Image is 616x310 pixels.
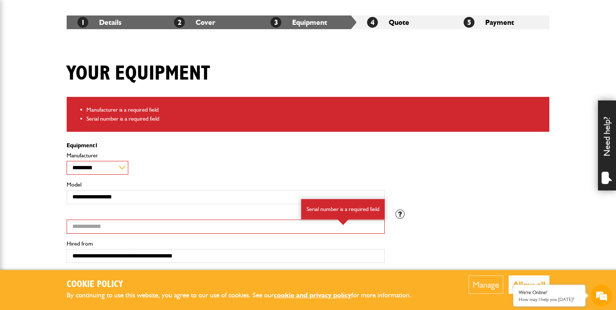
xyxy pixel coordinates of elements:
em: Start Chat [98,222,131,232]
span: 4 [367,17,378,28]
div: Minimize live chat window [118,4,135,21]
img: d_20077148190_company_1631870298795_20077148190 [12,40,30,50]
button: Manage [469,275,503,294]
div: We're Online! [519,289,580,296]
input: Enter your last name [9,67,131,82]
span: 5 [464,17,474,28]
span: 3 [271,17,281,28]
li: Payment [453,15,549,29]
span: 1 [77,17,88,28]
input: Enter your phone number [9,109,131,125]
h2: Cookie Policy [67,279,423,290]
p: Equipment [67,143,385,148]
label: Hired from [67,241,385,247]
li: Quote [356,15,453,29]
textarea: Type your message and hit 'Enter' [9,130,131,216]
p: By continuing to use this website, you agree to our use of cookies. See our for more information. [67,290,423,301]
button: Allow all [509,275,549,294]
a: 1Details [77,18,121,27]
img: error-box-arrow.svg [338,219,349,225]
label: Model [67,182,385,188]
h1: Your equipment [67,62,210,86]
li: Manufacturer is a required field [86,105,544,114]
label: Manufacturer [67,153,385,158]
p: How may I help you today? [519,297,580,302]
li: Serial number is a required field [86,114,544,123]
div: Chat with us now [37,40,121,50]
input: Enter your email address [9,88,131,104]
a: 2Cover [174,18,215,27]
span: 1 [95,142,98,149]
span: 2 [174,17,185,28]
li: Equipment [260,15,356,29]
div: Serial number is a required field [301,199,385,219]
div: Need help? [598,100,616,190]
a: cookie and privacy policy [274,291,351,299]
